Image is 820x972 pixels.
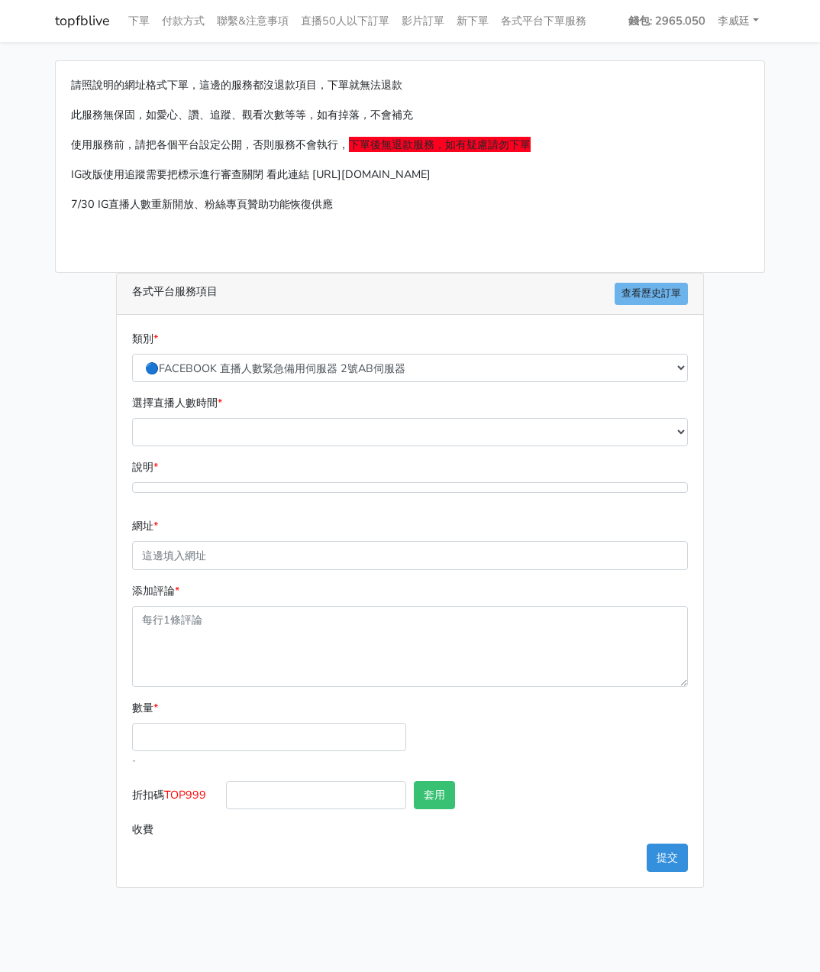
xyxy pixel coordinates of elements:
label: 選擇直播人數時間 [132,394,222,412]
p: 7/30 IG直播人數重新開放、粉絲專頁贊助功能恢復供應 [71,196,749,213]
a: topfblive [55,6,110,36]
a: 影片訂單 [395,6,450,36]
span: 下單後無退款服務，如有疑慮請勿下單 [349,137,531,152]
a: 直播50人以下訂單 [295,6,395,36]
strong: 錢包: 2965.050 [628,13,705,28]
p: IG改版使用追蹤需要把標示進行審查關閉 看此連結 [URL][DOMAIN_NAME] [71,166,749,183]
a: 新下單 [450,6,495,36]
label: 網址 [132,517,158,535]
label: 添加評論 [132,582,179,600]
a: 各式平台下單服務 [495,6,592,36]
button: 套用 [414,781,455,809]
input: 這邊填入網址 [132,541,688,569]
a: 聯繫&注意事項 [211,6,295,36]
label: 折扣碼 [128,781,222,815]
div: 各式平台服務項目 [117,274,703,315]
label: 類別 [132,330,158,348]
span: TOP999 [164,787,206,802]
a: 錢包: 2965.050 [622,6,712,36]
label: 數量 [132,699,158,717]
a: 查看歷史訂單 [615,283,688,305]
small: - [132,754,136,766]
p: 使用服務前，請把各個平台設定公開，否則服務不會執行， [71,136,749,154]
button: 提交 [647,844,688,872]
a: 李威廷 [712,6,765,36]
a: 下單 [122,6,156,36]
p: 請照說明的網址格式下單，這邊的服務都沒退款項目，下單就無法退款 [71,76,749,94]
label: 說明 [132,458,158,476]
a: 付款方式 [156,6,211,36]
label: 收費 [128,815,222,844]
p: 此服務無保固，如愛心、讚、追蹤、觀看次數等等，如有掉落，不會補充 [71,106,749,124]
